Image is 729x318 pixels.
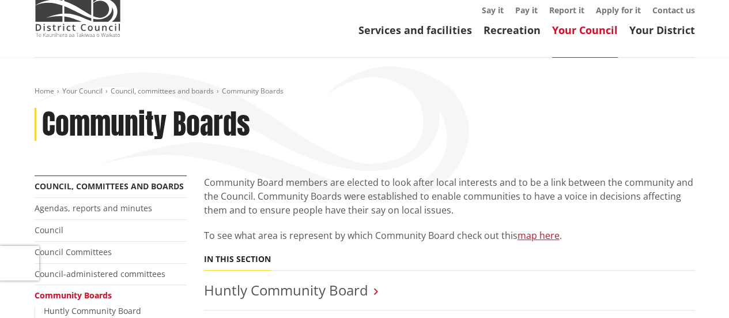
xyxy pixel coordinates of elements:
[549,5,584,16] a: Report it
[518,229,560,242] a: map here
[35,225,63,235] a: Council
[676,270,717,311] iframe: Messenger Launcher
[204,255,271,264] h5: In this section
[482,5,504,16] a: Say it
[44,305,141,316] a: Huntly Community Board
[596,5,641,16] a: Apply for it
[62,86,103,96] a: Your Council
[35,86,54,96] a: Home
[204,229,695,242] p: To see what area is represent by which Community Board check out this .
[35,268,165,279] a: Council-administered committees
[652,5,695,16] a: Contact us
[204,175,695,217] p: Community Board members are elected to look after local interests and to be a link between the co...
[629,23,695,37] a: Your District
[552,23,618,37] a: Your Council
[484,23,541,37] a: Recreation
[35,290,112,301] a: Community Boards
[204,280,368,300] a: Huntly Community Board
[35,87,695,96] nav: breadcrumb
[515,5,538,16] a: Pay it
[111,86,214,96] a: Council, committees and boards
[42,108,250,141] h1: Community Boards
[35,246,112,257] a: Council Committees
[35,181,184,192] a: Council, committees and boards
[35,203,152,214] a: Agendas, reports and minutes
[358,23,472,37] a: Services and facilities
[222,86,284,96] span: Community Boards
